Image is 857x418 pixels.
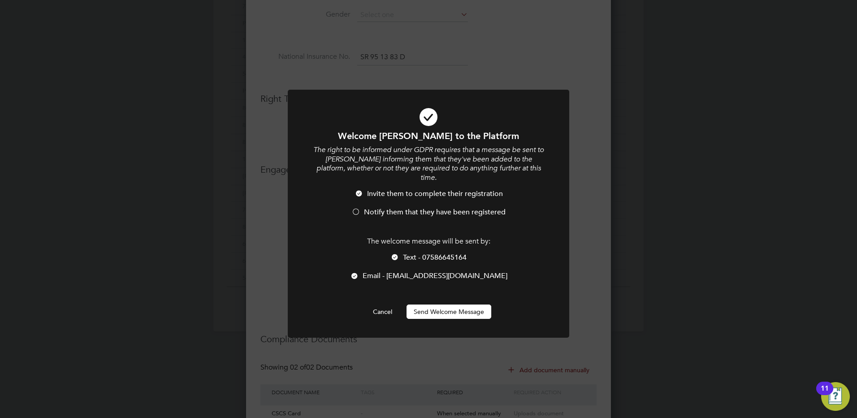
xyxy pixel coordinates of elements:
span: Invite them to complete their registration [367,189,503,198]
i: The right to be informed under GDPR requires that a message be sent to [PERSON_NAME] informing th... [313,145,544,182]
div: 11 [821,388,829,400]
button: Send Welcome Message [407,305,491,319]
button: Open Resource Center, 11 new notifications [821,382,850,411]
h1: Welcome [PERSON_NAME] to the Platform [312,130,545,142]
span: Email - [EMAIL_ADDRESS][DOMAIN_NAME] [363,271,507,280]
span: Notify them that they have been registered [364,208,506,217]
p: The welcome message will be sent by: [312,237,545,246]
button: Cancel [366,305,399,319]
span: Text - 07586645164 [403,253,467,262]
